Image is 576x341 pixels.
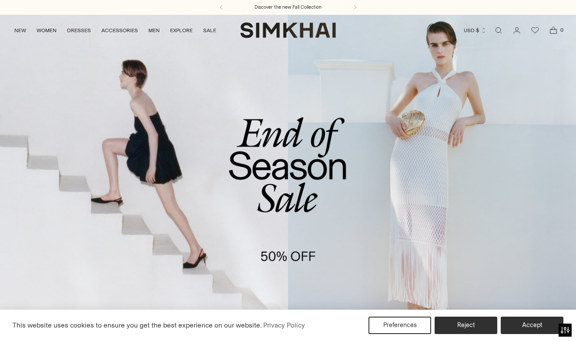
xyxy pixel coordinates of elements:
[501,317,563,334] button: Accept
[14,21,26,40] a: NEW
[37,21,57,40] a: WOMEN
[262,319,306,332] a: Privacy Policy (opens in a new tab)
[170,21,193,40] a: EXPLORE
[240,22,336,39] a: SIMKHAI
[558,26,566,34] span: 0
[435,317,497,334] button: Reject
[148,21,160,40] a: MEN
[368,317,431,334] button: Preferences
[545,22,562,39] a: Open cart modal
[255,4,321,11] a: Discover the new Fall Collection
[508,22,526,39] a: Go to the account page
[101,21,138,40] a: ACCESSORIES
[490,22,507,39] a: Open search modal
[67,21,91,40] a: DRESSES
[526,22,544,39] a: Wishlist
[464,21,487,40] button: USD $
[13,321,262,329] span: This website uses cookies to ensure you get the best experience on our website.
[203,21,216,40] a: SALE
